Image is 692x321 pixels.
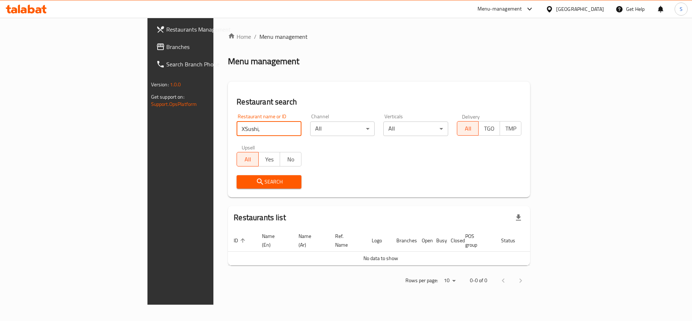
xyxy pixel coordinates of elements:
nav: breadcrumb [228,32,530,41]
th: Open [416,230,430,252]
span: No data to show [363,254,398,263]
div: All [310,122,375,136]
div: Export file [510,209,527,226]
a: Search Branch Phone [150,55,263,73]
span: Menu management [259,32,308,41]
span: 1.0.0 [170,80,181,89]
span: POS group [465,232,487,249]
div: [GEOGRAPHIC_DATA] [556,5,604,13]
a: Branches [150,38,263,55]
span: Version: [151,80,169,89]
button: TMP [500,121,521,136]
button: No [280,152,301,166]
a: Support.OpsPlatform [151,99,197,109]
button: All [237,152,258,166]
button: Search [237,175,301,189]
span: Search [242,177,296,186]
h2: Restaurant search [237,96,521,107]
button: TGO [478,121,500,136]
table: enhanced table [228,230,558,266]
span: Restaurants Management [166,25,257,34]
a: Restaurants Management [150,21,263,38]
span: Name (Ar) [299,232,321,249]
span: Status [501,236,525,245]
th: Closed [445,230,459,252]
span: Search Branch Phone [166,60,257,69]
div: Menu-management [478,5,522,13]
span: TMP [503,123,518,134]
th: Busy [430,230,445,252]
label: Upsell [242,145,255,150]
p: 0-0 of 0 [470,276,487,285]
p: Rows per page: [405,276,438,285]
div: All [383,122,448,136]
h2: Restaurants list [234,212,285,223]
h2: Menu management [228,55,299,67]
span: Branches [166,42,257,51]
button: Yes [258,152,280,166]
span: All [460,123,476,134]
span: All [240,154,255,165]
span: Ref. Name [335,232,357,249]
label: Delivery [462,114,480,119]
span: No [283,154,299,165]
span: TGO [482,123,497,134]
span: Yes [262,154,277,165]
th: Branches [391,230,416,252]
span: Name (En) [262,232,284,249]
span: S [680,5,683,13]
input: Search for restaurant name or ID.. [237,122,301,136]
div: Rows per page: [441,275,458,286]
span: ID [234,236,247,245]
button: All [457,121,479,136]
span: Get support on: [151,92,184,102]
th: Logo [366,230,391,252]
